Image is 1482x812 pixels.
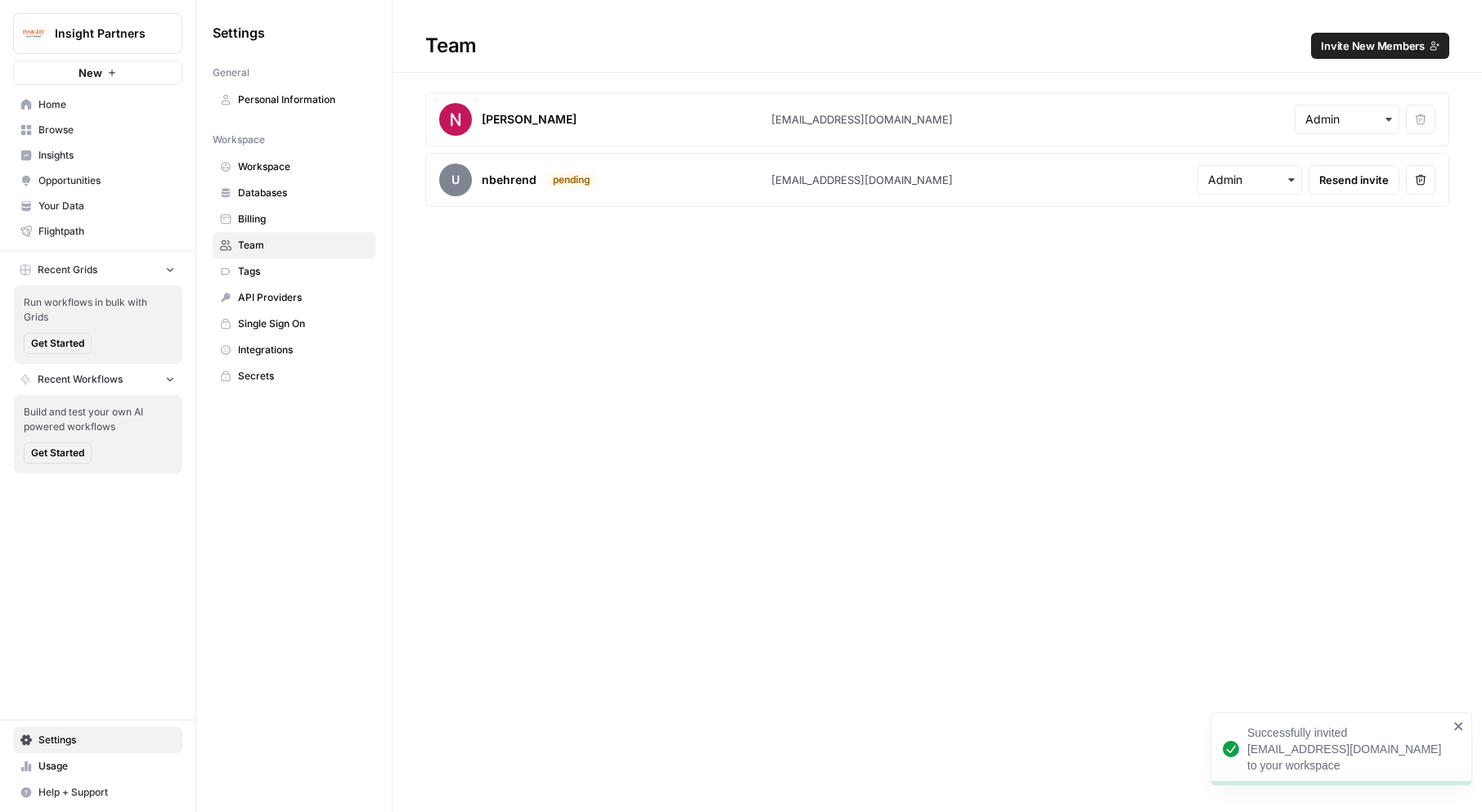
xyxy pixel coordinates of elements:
[24,295,173,325] span: Run workflows in bulk with Grids
[31,336,84,351] span: Get Started
[38,372,123,387] span: Recent Workflows
[213,363,375,389] a: Secrets
[238,238,368,253] span: Team
[38,759,175,774] span: Usage
[79,65,102,81] span: New
[1305,111,1389,128] input: Admin
[13,258,182,282] button: Recent Grids
[393,33,1482,59] div: Team
[213,337,375,363] a: Integrations
[238,290,368,305] span: API Providers
[13,218,182,244] a: Flightpath
[1319,172,1389,188] span: Resend invite
[24,333,92,354] button: Get Started
[13,168,182,194] a: Opportunities
[439,103,472,136] img: avatar
[238,316,368,331] span: Single Sign On
[1321,38,1425,54] span: Invite New Members
[238,369,368,384] span: Secrets
[238,343,368,357] span: Integrations
[38,97,175,112] span: Home
[482,111,577,128] div: [PERSON_NAME]
[13,193,182,219] a: Your Data
[439,164,472,196] span: u
[13,727,182,753] a: Settings
[238,264,368,279] span: Tags
[771,172,953,188] div: [EMAIL_ADDRESS][DOMAIN_NAME]
[31,446,84,460] span: Get Started
[38,785,175,800] span: Help + Support
[13,61,182,85] button: New
[238,159,368,174] span: Workspace
[24,405,173,434] span: Build and test your own AI powered workflows
[238,186,368,200] span: Databases
[213,65,249,80] span: General
[13,779,182,805] button: Help + Support
[213,232,375,258] a: Team
[38,733,175,747] span: Settings
[13,13,182,54] button: Workspace: Insight Partners
[13,753,182,779] a: Usage
[546,173,597,187] div: pending
[213,87,375,113] a: Personal Information
[238,92,368,107] span: Personal Information
[213,258,375,285] a: Tags
[55,25,154,42] span: Insight Partners
[1453,720,1465,733] button: close
[38,199,175,213] span: Your Data
[38,224,175,239] span: Flightpath
[13,92,182,118] a: Home
[213,206,375,232] a: Billing
[213,180,375,206] a: Databases
[1247,725,1448,774] div: Successfully invited [EMAIL_ADDRESS][DOMAIN_NAME] to your workspace
[24,442,92,464] button: Get Started
[13,367,182,392] button: Recent Workflows
[213,23,265,43] span: Settings
[38,123,175,137] span: Browse
[213,132,265,147] span: Workspace
[213,285,375,311] a: API Providers
[238,212,368,227] span: Billing
[13,142,182,168] a: Insights
[482,172,537,188] div: nbehrend
[213,154,375,180] a: Workspace
[213,311,375,337] a: Single Sign On
[1309,165,1399,195] button: Resend invite
[1311,33,1449,59] button: Invite New Members
[1208,172,1291,188] input: Admin
[19,19,48,48] img: Insight Partners Logo
[38,173,175,188] span: Opportunities
[38,148,175,163] span: Insights
[13,117,182,143] a: Browse
[771,111,953,128] div: [EMAIL_ADDRESS][DOMAIN_NAME]
[38,262,97,277] span: Recent Grids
